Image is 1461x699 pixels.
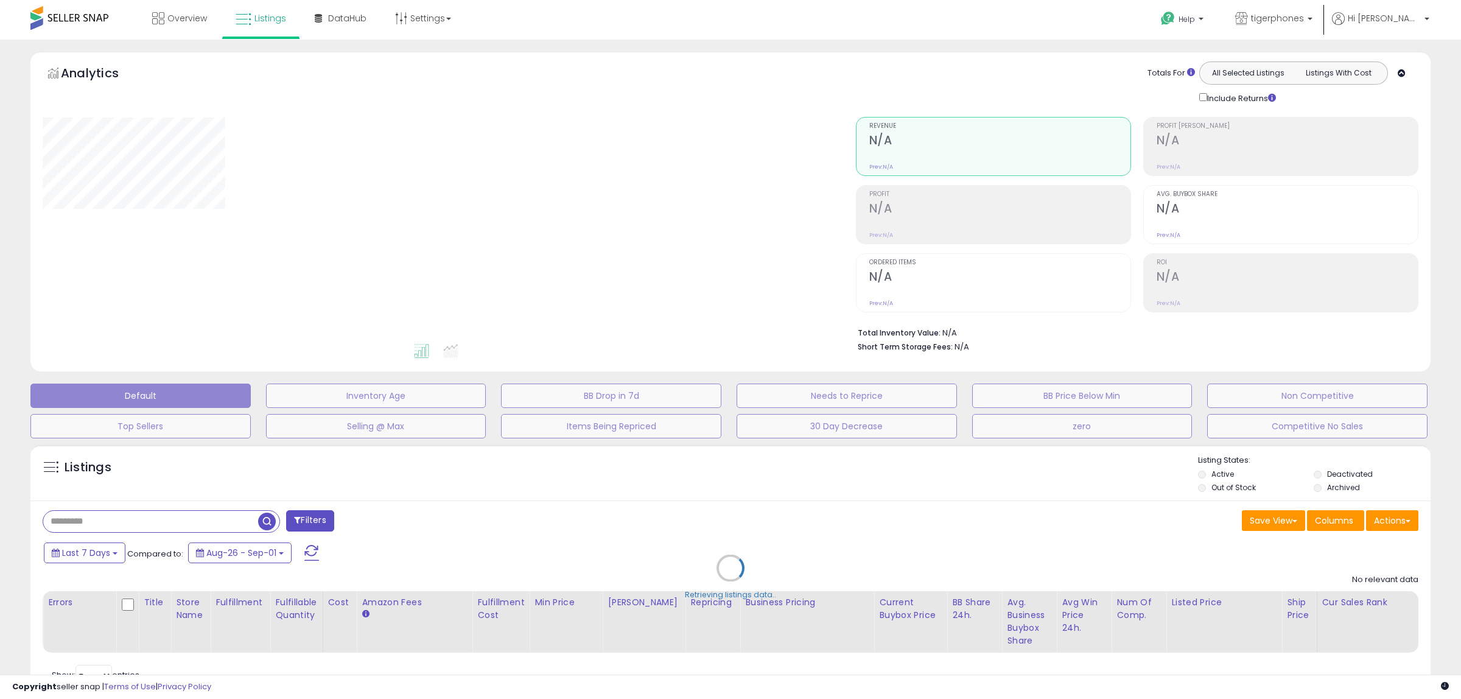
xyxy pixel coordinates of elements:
[1190,91,1291,105] div: Include Returns
[869,133,1130,150] h2: N/A
[737,414,957,438] button: 30 Day Decrease
[869,270,1130,286] h2: N/A
[1157,270,1418,286] h2: N/A
[1157,123,1418,130] span: Profit [PERSON_NAME]
[1157,191,1418,198] span: Avg. Buybox Share
[1207,414,1428,438] button: Competitive No Sales
[1157,202,1418,218] h2: N/A
[12,681,211,693] div: seller snap | |
[266,414,486,438] button: Selling @ Max
[501,414,721,438] button: Items Being Repriced
[869,259,1130,266] span: Ordered Items
[1157,133,1418,150] h2: N/A
[972,414,1193,438] button: zero
[1348,12,1421,24] span: Hi [PERSON_NAME]
[30,414,251,438] button: Top Sellers
[869,231,893,239] small: Prev: N/A
[858,325,1409,339] li: N/A
[1203,65,1294,81] button: All Selected Listings
[869,202,1130,218] h2: N/A
[1179,14,1195,24] span: Help
[972,384,1193,408] button: BB Price Below Min
[328,12,366,24] span: DataHub
[12,681,57,692] strong: Copyright
[858,342,953,352] b: Short Term Storage Fees:
[1332,12,1429,40] a: Hi [PERSON_NAME]
[1157,300,1180,307] small: Prev: N/A
[1151,2,1216,40] a: Help
[61,65,142,85] h5: Analytics
[858,328,941,338] b: Total Inventory Value:
[1147,68,1195,79] div: Totals For
[1157,163,1180,170] small: Prev: N/A
[167,12,207,24] span: Overview
[737,384,957,408] button: Needs to Reprice
[685,589,776,600] div: Retrieving listings data..
[955,341,969,353] span: N/A
[1157,259,1418,266] span: ROI
[30,384,251,408] button: Default
[869,300,893,307] small: Prev: N/A
[869,163,893,170] small: Prev: N/A
[1293,65,1384,81] button: Listings With Cost
[266,384,486,408] button: Inventory Age
[501,384,721,408] button: BB Drop in 7d
[869,123,1130,130] span: Revenue
[1207,384,1428,408] button: Non Competitive
[1160,11,1175,26] i: Get Help
[254,12,286,24] span: Listings
[1251,12,1304,24] span: tigerphones
[1157,231,1180,239] small: Prev: N/A
[869,191,1130,198] span: Profit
